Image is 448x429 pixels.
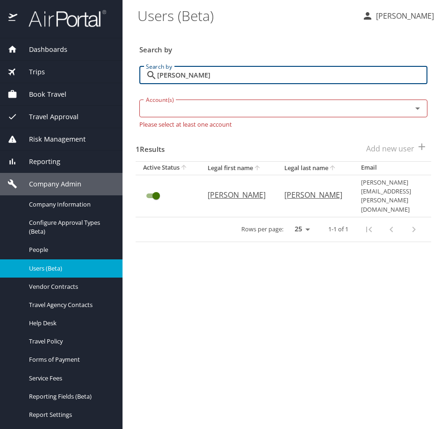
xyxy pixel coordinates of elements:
[29,218,111,236] span: Configure Approval Types (Beta)
[328,164,338,173] button: sort
[29,282,111,291] span: Vendor Contracts
[29,392,111,401] span: Reporting Fields (Beta)
[137,1,354,30] h1: Users (Beta)
[411,102,424,115] button: Open
[139,119,427,128] p: Please select at least one account
[18,9,106,28] img: airportal-logo.png
[17,89,66,100] span: Book Travel
[17,134,86,144] span: Risk Management
[287,222,313,236] select: rows per page
[136,161,200,175] th: Active Status
[277,161,354,175] th: Legal last name
[373,10,434,21] p: [PERSON_NAME]
[29,300,111,309] span: Travel Agency Contacts
[29,410,111,419] span: Report Settings
[29,264,111,273] span: Users (Beta)
[29,200,111,209] span: Company Information
[17,179,81,189] span: Company Admin
[29,337,111,346] span: Travel Policy
[136,138,165,155] h3: 1 Results
[29,374,111,383] span: Service Fees
[200,161,277,175] th: Legal first name
[17,112,79,122] span: Travel Approval
[328,226,348,232] p: 1-1 of 1
[358,7,438,24] button: [PERSON_NAME]
[208,189,266,200] p: [PERSON_NAME]
[180,164,189,172] button: sort
[139,39,427,55] h3: Search by
[29,319,111,328] span: Help Desk
[17,157,60,167] span: Reporting
[354,161,422,175] th: Email
[17,67,45,77] span: Trips
[253,164,262,173] button: sort
[8,9,18,28] img: icon-airportal.png
[157,66,427,84] input: Search by name or email
[17,44,67,55] span: Dashboards
[29,355,111,364] span: Forms of Payment
[284,189,342,200] p: [PERSON_NAME]
[29,245,111,254] span: People
[241,226,283,232] p: Rows per page:
[354,175,422,217] td: [PERSON_NAME][EMAIL_ADDRESS][PERSON_NAME][DOMAIN_NAME]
